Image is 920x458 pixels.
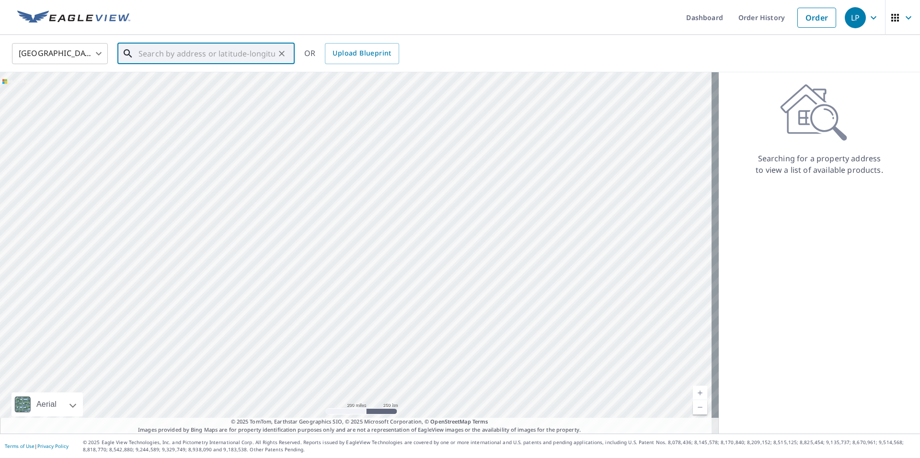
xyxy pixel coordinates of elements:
[83,439,915,453] p: © 2025 Eagle View Technologies, Inc. and Pictometry International Corp. All Rights Reserved. Repo...
[333,47,391,59] span: Upload Blueprint
[693,400,707,414] a: Current Level 5, Zoom Out
[325,43,399,64] a: Upload Blueprint
[37,443,69,449] a: Privacy Policy
[797,8,836,28] a: Order
[231,418,488,426] span: © 2025 TomTom, Earthstar Geographics SIO, © 2025 Microsoft Corporation, ©
[693,386,707,400] a: Current Level 5, Zoom In
[845,7,866,28] div: LP
[11,392,83,416] div: Aerial
[12,40,108,67] div: [GEOGRAPHIC_DATA]
[472,418,488,425] a: Terms
[17,11,130,25] img: EV Logo
[430,418,471,425] a: OpenStreetMap
[755,153,884,176] p: Searching for a property address to view a list of available products.
[138,40,275,67] input: Search by address or latitude-longitude
[5,443,69,449] p: |
[5,443,34,449] a: Terms of Use
[275,47,288,60] button: Clear
[34,392,59,416] div: Aerial
[304,43,399,64] div: OR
